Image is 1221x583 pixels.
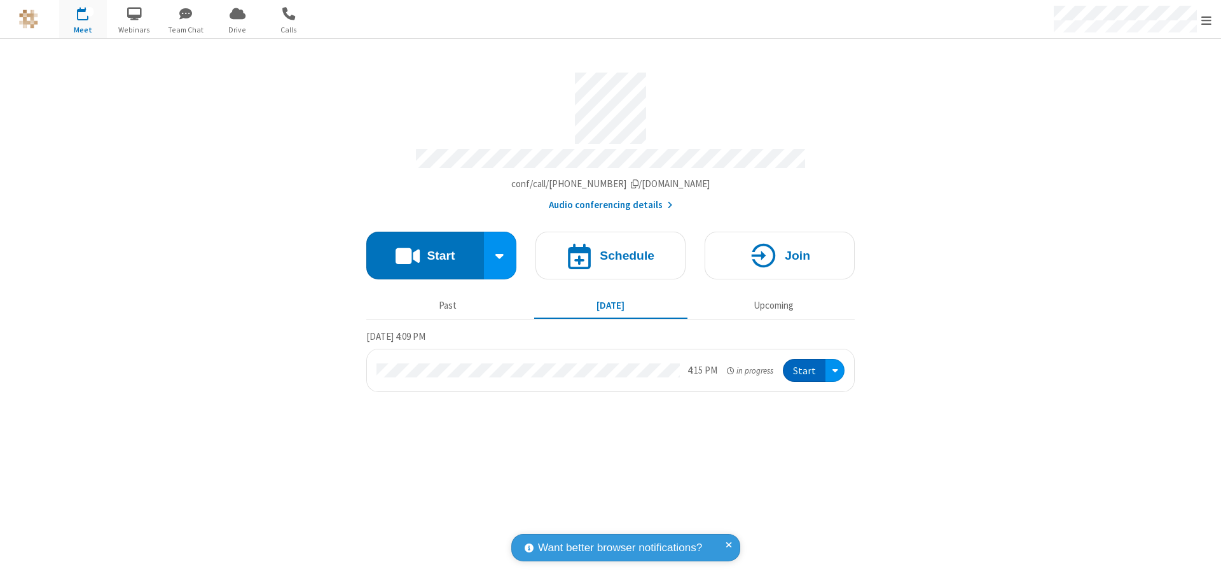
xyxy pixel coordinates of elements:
[785,249,810,262] h4: Join
[538,540,702,556] span: Want better browser notifications?
[366,232,484,279] button: Start
[705,232,855,279] button: Join
[535,232,686,279] button: Schedule
[265,24,313,36] span: Calls
[549,198,673,213] button: Audio conferencing details
[427,249,455,262] h4: Start
[783,359,825,383] button: Start
[19,10,38,29] img: QA Selenium DO NOT DELETE OR CHANGE
[366,330,425,342] span: [DATE] 4:09 PM
[697,293,850,318] button: Upcoming
[162,24,210,36] span: Team Chat
[484,232,517,279] div: Start conference options
[600,249,654,262] h4: Schedule
[86,7,94,17] div: 1
[534,293,687,318] button: [DATE]
[727,365,773,377] em: in progress
[825,359,845,383] div: Open menu
[111,24,158,36] span: Webinars
[1189,550,1211,574] iframe: Chat
[511,178,710,190] span: Copy my meeting room link
[687,363,717,378] div: 4:15 PM
[59,24,107,36] span: Meet
[511,177,710,192] button: Copy my meeting room linkCopy my meeting room link
[366,329,855,393] section: Today's Meetings
[371,293,525,318] button: Past
[214,24,261,36] span: Drive
[366,63,855,213] section: Account details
